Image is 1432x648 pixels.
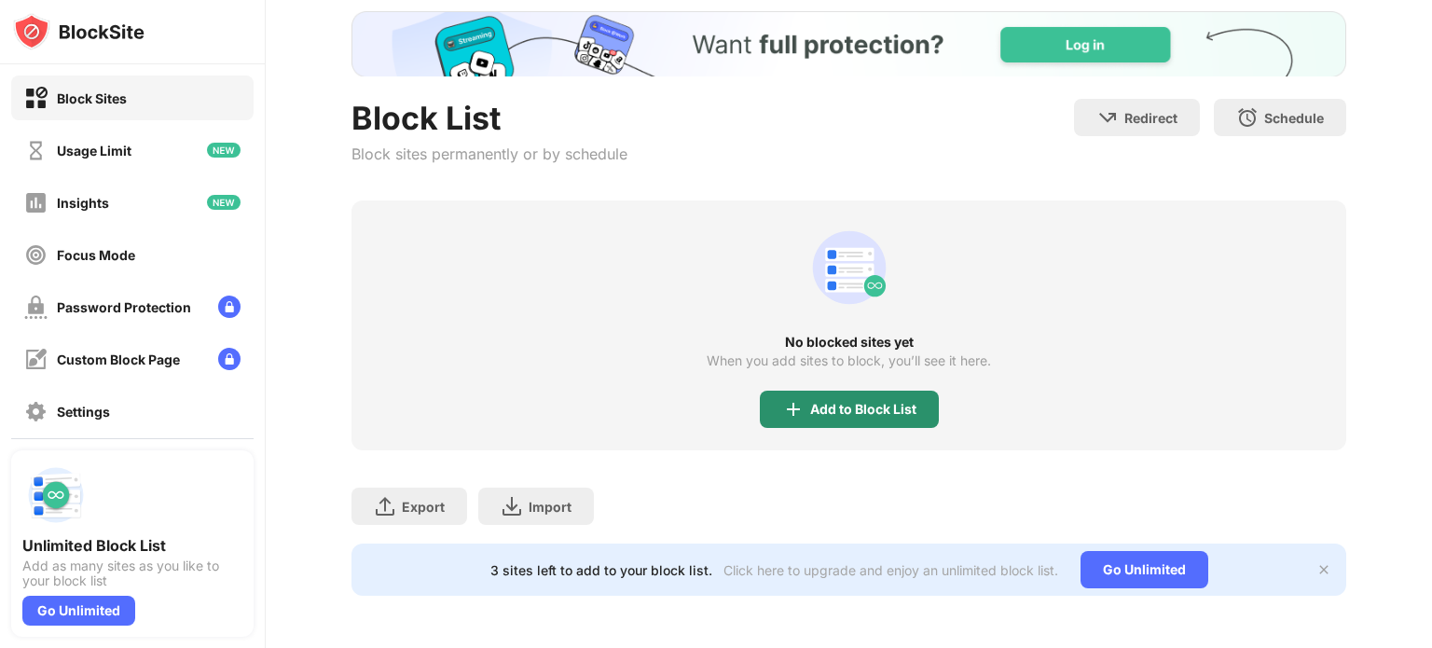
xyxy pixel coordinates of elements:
[1316,562,1331,577] img: x-button.svg
[351,145,627,163] div: Block sites permanently or by schedule
[22,536,242,555] div: Unlimited Block List
[24,139,48,162] img: time-usage-off.svg
[57,404,110,420] div: Settings
[207,143,241,158] img: new-icon.svg
[1264,110,1324,126] div: Schedule
[351,99,627,137] div: Block List
[351,11,1346,76] iframe: Banner
[529,499,571,515] div: Import
[805,223,894,312] div: animation
[218,348,241,370] img: lock-menu.svg
[24,400,48,423] img: settings-off.svg
[24,348,48,371] img: customize-block-page-off.svg
[22,462,89,529] img: push-block-list.svg
[57,299,191,315] div: Password Protection
[24,87,48,110] img: block-on.svg
[22,558,242,588] div: Add as many sites as you like to your block list
[810,402,916,417] div: Add to Block List
[57,195,109,211] div: Insights
[351,335,1346,350] div: No blocked sites yet
[707,353,991,368] div: When you add sites to block, you’ll see it here.
[402,499,445,515] div: Export
[57,352,180,367] div: Custom Block Page
[57,247,135,263] div: Focus Mode
[24,243,48,267] img: focus-off.svg
[1124,110,1177,126] div: Redirect
[207,195,241,210] img: new-icon.svg
[490,562,712,578] div: 3 sites left to add to your block list.
[218,296,241,318] img: lock-menu.svg
[24,191,48,214] img: insights-off.svg
[57,143,131,159] div: Usage Limit
[24,296,48,319] img: password-protection-off.svg
[723,562,1058,578] div: Click here to upgrade and enjoy an unlimited block list.
[22,596,135,626] div: Go Unlimited
[1081,551,1208,588] div: Go Unlimited
[13,13,145,50] img: logo-blocksite.svg
[57,90,127,106] div: Block Sites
